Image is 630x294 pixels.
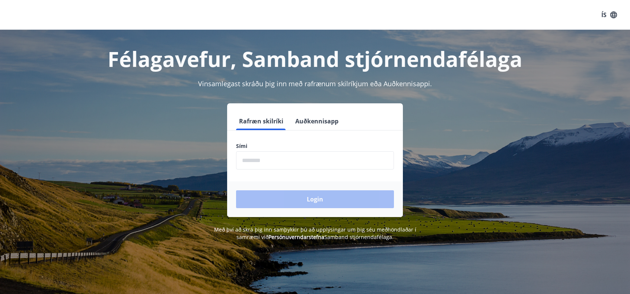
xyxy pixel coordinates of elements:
label: Sími [236,142,394,150]
button: Auðkennisapp [292,112,341,130]
a: Persónuverndarstefna [268,233,324,240]
h1: Félagavefur, Samband stjórnendafélaga [56,45,574,73]
button: ÍS [597,8,621,22]
button: Rafræn skilríki [236,112,286,130]
span: Vinsamlegast skráðu þig inn með rafrænum skilríkjum eða Auðkennisappi. [198,79,432,88]
span: Með því að skrá þig inn samþykkir þú að upplýsingar um þig séu meðhöndlaðar í samræmi við Samband... [214,226,416,240]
